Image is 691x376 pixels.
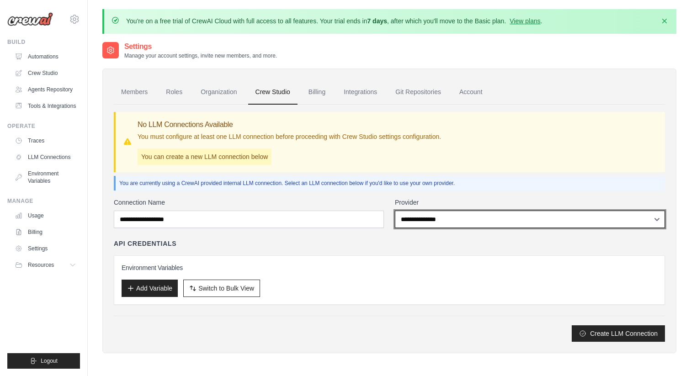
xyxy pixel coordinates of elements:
[124,52,277,59] p: Manage your account settings, invite new members, and more.
[114,239,176,248] h4: API Credentials
[510,17,540,25] a: View plans
[11,258,80,272] button: Resources
[645,332,691,376] iframe: Chat Widget
[388,80,448,105] a: Git Repositories
[367,17,387,25] strong: 7 days
[572,325,665,342] button: Create LLM Connection
[124,41,277,52] h2: Settings
[7,197,80,205] div: Manage
[11,99,80,113] a: Tools & Integrations
[7,353,80,369] button: Logout
[301,80,333,105] a: Billing
[138,148,271,165] p: You can create a new LLM connection below
[126,16,542,26] p: You're on a free trial of CrewAI Cloud with full access to all features. Your trial ends in , aft...
[193,80,244,105] a: Organization
[11,150,80,164] a: LLM Connections
[11,133,80,148] a: Traces
[114,80,155,105] a: Members
[183,280,260,297] button: Switch to Bulk View
[119,180,661,187] p: You are currently using a CrewAI provided internal LLM connection. Select an LLM connection below...
[138,119,441,130] h3: No LLM Connections Available
[7,122,80,130] div: Operate
[7,12,53,26] img: Logo
[395,198,665,207] label: Provider
[114,198,384,207] label: Connection Name
[248,80,298,105] a: Crew Studio
[28,261,54,269] span: Resources
[11,241,80,256] a: Settings
[159,80,190,105] a: Roles
[11,66,80,80] a: Crew Studio
[122,280,178,297] button: Add Variable
[11,82,80,97] a: Agents Repository
[336,80,384,105] a: Integrations
[11,166,80,188] a: Environment Variables
[452,80,490,105] a: Account
[138,132,441,141] p: You must configure at least one LLM connection before proceeding with Crew Studio settings config...
[11,225,80,239] a: Billing
[122,263,657,272] h3: Environment Variables
[11,208,80,223] a: Usage
[41,357,58,365] span: Logout
[7,38,80,46] div: Build
[11,49,80,64] a: Automations
[198,284,254,293] span: Switch to Bulk View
